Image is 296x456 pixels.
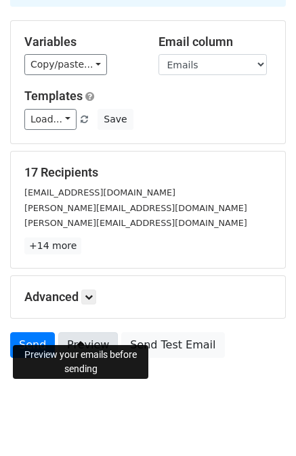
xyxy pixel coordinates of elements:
a: Preview [58,332,118,358]
small: [EMAIL_ADDRESS][DOMAIN_NAME] [24,187,175,198]
a: Templates [24,89,83,103]
small: [PERSON_NAME][EMAIL_ADDRESS][DOMAIN_NAME] [24,203,247,213]
iframe: Chat Widget [228,391,296,456]
a: Send [10,332,55,358]
a: Send Test Email [121,332,224,358]
div: Preview your emails before sending [13,345,148,379]
h5: Variables [24,35,138,49]
h5: Advanced [24,290,272,304]
a: +14 more [24,237,81,254]
a: Copy/paste... [24,54,107,75]
small: [PERSON_NAME][EMAIL_ADDRESS][DOMAIN_NAME] [24,218,247,228]
a: Load... [24,109,77,130]
button: Save [98,109,133,130]
h5: Email column [158,35,272,49]
h5: 17 Recipients [24,165,272,180]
